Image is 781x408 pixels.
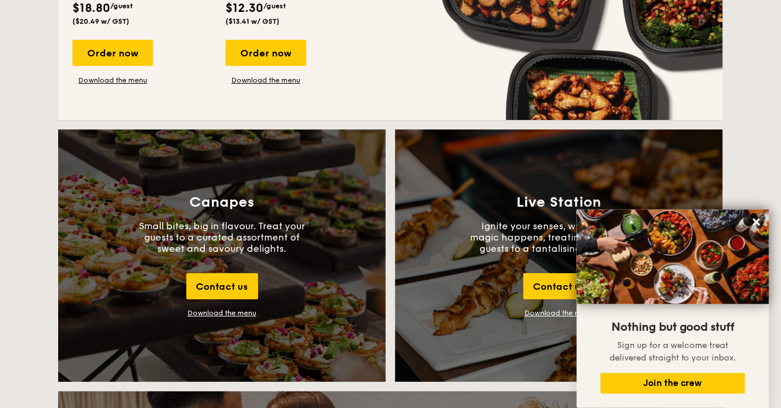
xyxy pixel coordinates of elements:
h3: Canapes [190,194,255,211]
p: Ignite your senses, where culinary magic happens, treating you and your guests to a tantalising e... [470,220,648,254]
div: Download the menu [188,309,256,317]
div: Contact us [523,273,595,299]
a: Download the menu [226,75,306,85]
span: $12.30 [226,1,263,15]
img: DSC07876-Edit02-Large.jpeg [577,210,769,304]
div: Contact us [186,273,258,299]
span: /guest [263,2,286,10]
a: Download the menu [525,309,593,317]
span: $18.80 [72,1,110,15]
span: ($13.41 w/ GST) [226,17,280,26]
span: /guest [110,2,133,10]
span: ($20.49 w/ GST) [72,17,129,26]
button: Join the crew [601,373,745,394]
span: Nothing but good stuff [611,320,735,334]
button: Close [747,213,766,232]
div: Order now [226,40,306,66]
div: Order now [72,40,153,66]
p: Small bites, big in flavour. Treat your guests to a curated assortment of sweet and savoury delig... [133,220,311,254]
a: Download the menu [72,75,153,85]
span: Sign up for a welcome treat delivered straight to your inbox. [609,340,736,363]
h3: Live Station [517,194,602,211]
